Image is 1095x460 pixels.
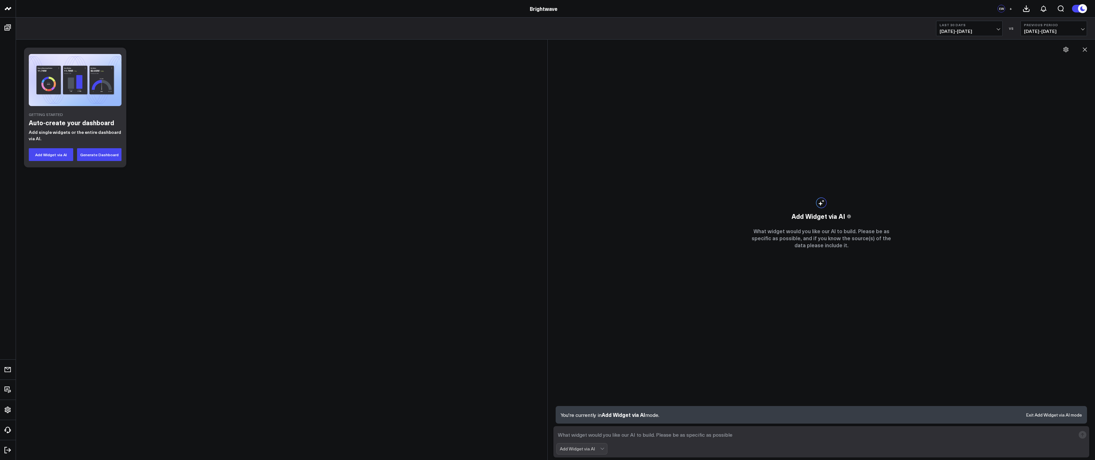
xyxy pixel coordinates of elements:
[1026,413,1082,417] button: Exit Add Widget via AI mode
[997,5,1005,12] div: EW
[560,446,600,451] div: Add Widget via AI
[1009,6,1012,11] span: +
[77,148,121,161] button: Generate Dashboard
[29,118,121,127] h2: Auto-create your dashboard
[792,211,845,221] span: Add Widget via AI
[936,21,1003,36] button: Last 30 Days[DATE]-[DATE]
[1006,27,1017,30] div: VS
[749,227,893,249] p: What widget would you like our AI to build. Please be as specific as possible, and if you know th...
[29,112,121,116] div: Getting Started
[29,129,121,142] p: Add single widgets or the entire dashboard via AI.
[940,23,999,27] b: Last 30 Days
[530,5,558,12] a: Brightwave
[1024,23,1083,27] b: Previous Period
[1007,5,1014,12] button: +
[602,411,645,418] span: Add Widget via AI
[940,29,999,34] span: [DATE] - [DATE]
[1021,21,1087,36] button: Previous Period[DATE]-[DATE]
[1024,29,1083,34] span: [DATE] - [DATE]
[561,411,659,418] p: You're currently in mode.
[29,148,73,161] button: Add Widget via AI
